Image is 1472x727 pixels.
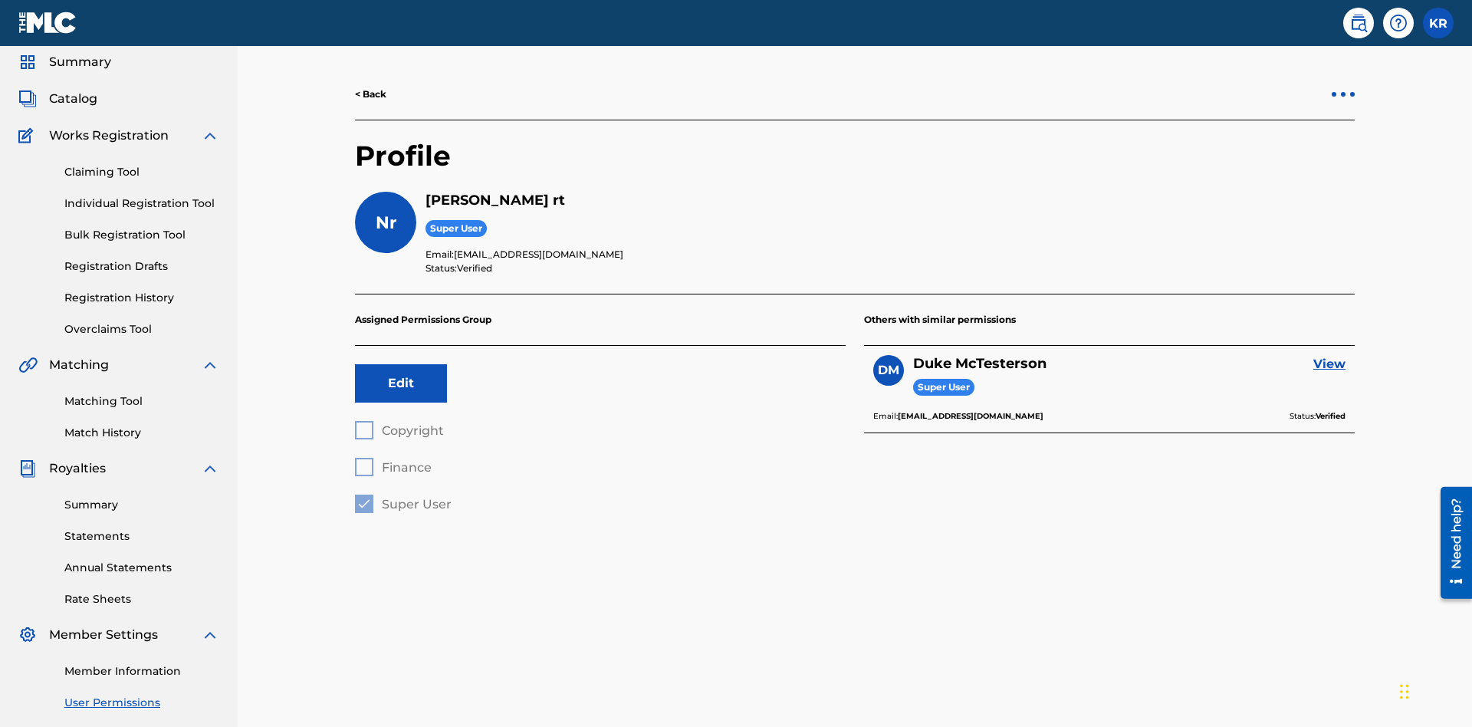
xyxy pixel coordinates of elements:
span: Nr [376,212,396,233]
img: expand [201,356,219,374]
h2: Profile [355,139,1355,192]
button: Edit [355,364,447,403]
img: expand [201,459,219,478]
img: expand [201,127,219,145]
div: Drag [1400,669,1409,715]
a: Individual Registration Tool [64,196,219,212]
span: Catalog [49,90,97,108]
a: Member Information [64,663,219,679]
span: [EMAIL_ADDRESS][DOMAIN_NAME] [454,248,623,260]
a: CatalogCatalog [18,90,97,108]
img: search [1349,14,1368,32]
b: Verified [1316,411,1345,421]
a: SummarySummary [18,53,111,71]
div: Help [1383,8,1414,38]
img: Summary [18,53,37,71]
img: Catalog [18,90,37,108]
h5: Nicole rt [426,192,1355,209]
a: Statements [64,528,219,544]
iframe: Resource Center [1429,481,1472,607]
a: Matching Tool [64,393,219,410]
a: Bulk Registration Tool [64,227,219,243]
a: Annual Statements [64,560,219,576]
p: Email: [873,410,1043,423]
iframe: Chat Widget [1395,653,1472,727]
span: Works Registration [49,127,169,145]
a: Rate Sheets [64,591,219,607]
span: Super User [913,379,974,396]
a: View [1313,355,1345,373]
span: DM [878,361,899,380]
img: Member Settings [18,626,37,644]
a: User Permissions [64,695,219,711]
img: Works Registration [18,127,38,145]
img: expand [201,626,219,644]
p: Status: [426,262,1355,275]
a: < Back [355,87,386,101]
img: MLC Logo [18,12,77,34]
p: Status: [1290,410,1345,423]
a: Claiming Tool [64,164,219,180]
h5: Duke McTesterson [913,355,1046,373]
div: User Menu [1423,8,1454,38]
img: help [1389,14,1408,32]
p: Others with similar permissions [864,294,1355,346]
a: Overclaims Tool [64,321,219,337]
p: Assigned Permissions Group [355,294,846,346]
span: Member Settings [49,626,158,644]
span: Matching [49,356,109,374]
span: Super User [426,220,487,238]
a: Registration History [64,290,219,306]
a: Match History [64,425,219,441]
span: Summary [49,53,111,71]
img: Royalties [18,459,37,478]
b: [EMAIL_ADDRESS][DOMAIN_NAME] [898,411,1043,421]
img: Matching [18,356,38,374]
span: Verified [457,262,492,274]
a: Public Search [1343,8,1374,38]
span: Royalties [49,459,106,478]
p: Email: [426,248,1355,262]
a: Summary [64,497,219,513]
a: Registration Drafts [64,258,219,275]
